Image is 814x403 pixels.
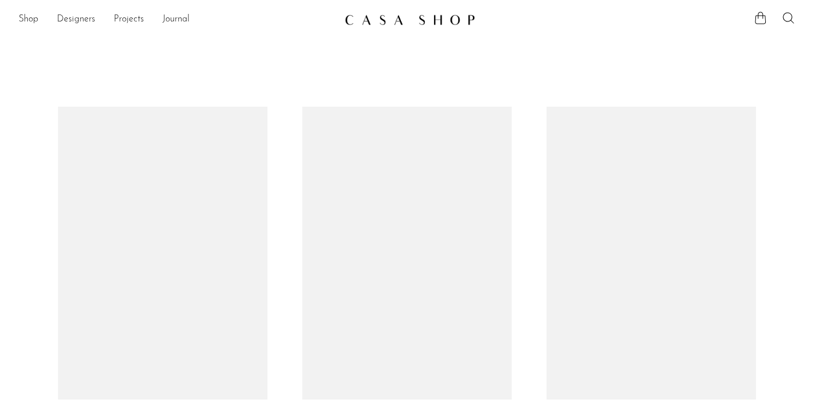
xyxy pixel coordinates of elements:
[162,12,190,27] a: Journal
[114,12,144,27] a: Projects
[19,10,335,30] nav: Desktop navigation
[57,12,95,27] a: Designers
[19,10,335,30] ul: NEW HEADER MENU
[19,12,38,27] a: Shop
